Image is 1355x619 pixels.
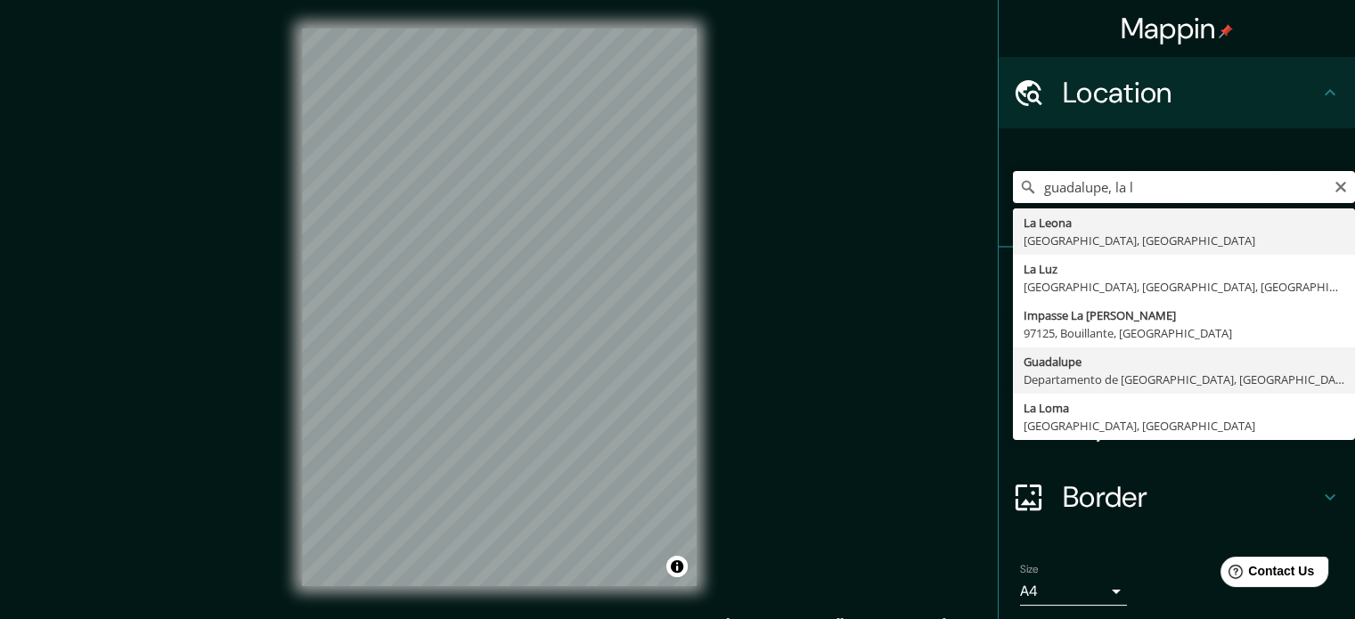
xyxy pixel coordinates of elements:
[302,29,697,586] canvas: Map
[999,319,1355,390] div: Style
[1196,550,1335,599] iframe: Help widget launcher
[1024,232,1344,249] div: [GEOGRAPHIC_DATA], [GEOGRAPHIC_DATA]
[1024,306,1344,324] div: Impasse La [PERSON_NAME]
[1024,417,1344,435] div: [GEOGRAPHIC_DATA], [GEOGRAPHIC_DATA]
[1024,399,1344,417] div: La Loma
[1121,11,1234,46] h4: Mappin
[1024,278,1344,296] div: [GEOGRAPHIC_DATA], [GEOGRAPHIC_DATA], [GEOGRAPHIC_DATA]
[1334,177,1348,194] button: Clear
[1024,260,1344,278] div: La Luz
[1063,408,1319,444] h4: Layout
[999,248,1355,319] div: Pins
[666,556,688,577] button: Toggle attribution
[999,390,1355,461] div: Layout
[1063,479,1319,515] h4: Border
[1024,353,1344,371] div: Guadalupe
[1013,171,1355,203] input: Pick your city or area
[1024,371,1344,388] div: Departamento de [GEOGRAPHIC_DATA], [GEOGRAPHIC_DATA]
[999,57,1355,128] div: Location
[1024,214,1344,232] div: La Leona
[999,461,1355,533] div: Border
[1020,562,1039,577] label: Size
[1020,577,1127,606] div: A4
[1063,75,1319,110] h4: Location
[1024,324,1344,342] div: 97125, Bouillante, [GEOGRAPHIC_DATA]
[1219,24,1233,38] img: pin-icon.png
